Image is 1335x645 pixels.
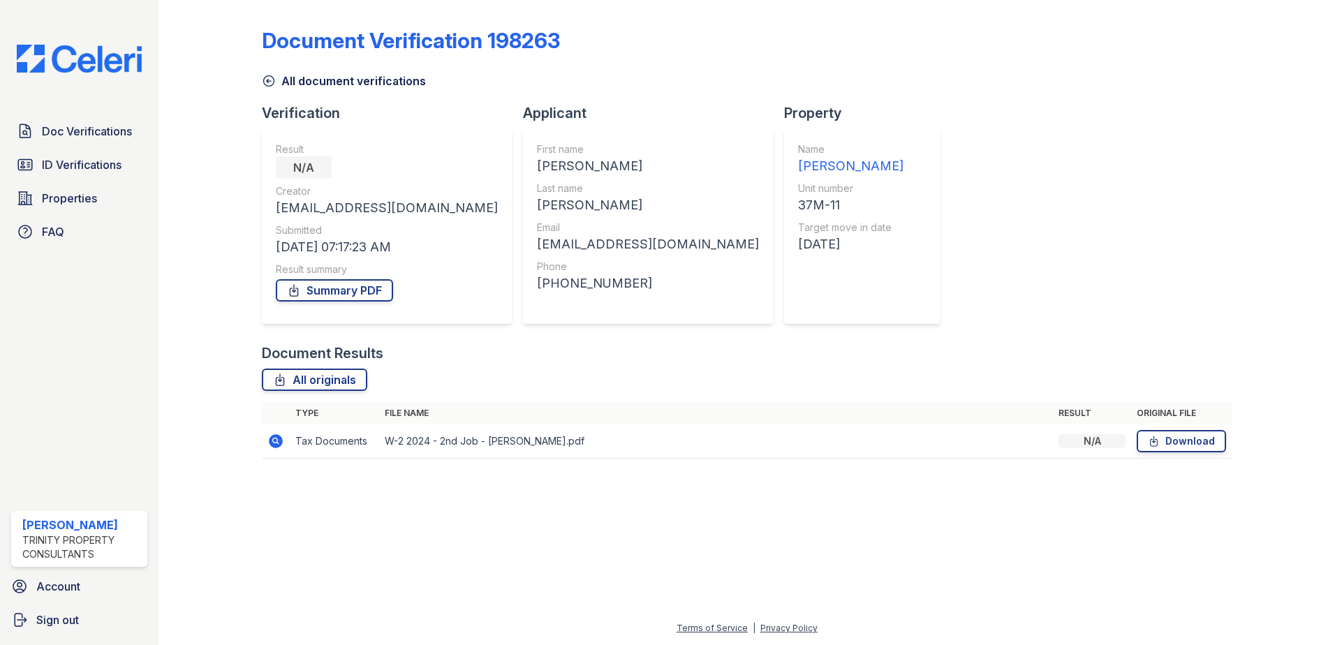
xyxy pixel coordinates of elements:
a: ID Verifications [11,151,147,179]
a: Sign out [6,606,153,634]
div: Result [276,142,498,156]
div: Verification [262,103,523,123]
a: All document verifications [262,73,426,89]
div: [PHONE_NUMBER] [537,274,759,293]
div: [PERSON_NAME] [798,156,903,176]
th: Original file [1131,402,1232,424]
span: Account [36,578,80,595]
div: [EMAIL_ADDRESS][DOMAIN_NAME] [537,235,759,254]
td: Tax Documents [290,424,379,459]
div: Property [784,103,952,123]
img: CE_Logo_Blue-a8612792a0a2168367f1c8372b55b34899dd931a85d93a1a3d3e32e68fde9ad4.png [6,45,153,73]
a: Account [6,572,153,600]
div: [PERSON_NAME] [537,156,759,176]
div: N/A [1059,434,1126,448]
div: First name [537,142,759,156]
a: Name [PERSON_NAME] [798,142,903,176]
div: Creator [276,184,498,198]
th: Result [1053,402,1131,424]
div: Submitted [276,223,498,237]
span: ID Verifications [42,156,121,173]
div: [DATE] [798,235,903,254]
a: Privacy Policy [760,623,818,633]
div: [DATE] 07:17:23 AM [276,237,498,257]
div: Trinity Property Consultants [22,533,142,561]
div: [PERSON_NAME] [537,195,759,215]
a: FAQ [11,218,147,246]
div: Name [798,142,903,156]
th: Type [290,402,379,424]
span: FAQ [42,223,64,240]
div: [EMAIL_ADDRESS][DOMAIN_NAME] [276,198,498,218]
a: All originals [262,369,367,391]
span: Properties [42,190,97,207]
div: Document Verification 198263 [262,28,560,53]
div: Last name [537,181,759,195]
a: Doc Verifications [11,117,147,145]
a: Terms of Service [677,623,748,633]
div: Target move in date [798,221,903,235]
div: [PERSON_NAME] [22,517,142,533]
span: Doc Verifications [42,123,132,140]
div: N/A [276,156,332,179]
th: File name [379,402,1053,424]
div: Result summary [276,262,498,276]
div: Phone [537,260,759,274]
a: Summary PDF [276,279,393,302]
div: Email [537,221,759,235]
span: Sign out [36,611,79,628]
div: Unit number [798,181,903,195]
div: 37M-11 [798,195,903,215]
div: Applicant [523,103,784,123]
a: Properties [11,184,147,212]
div: | [753,623,755,633]
div: Document Results [262,343,383,363]
a: Download [1137,430,1226,452]
td: W-2 2024 - 2nd Job - [PERSON_NAME].pdf [379,424,1053,459]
